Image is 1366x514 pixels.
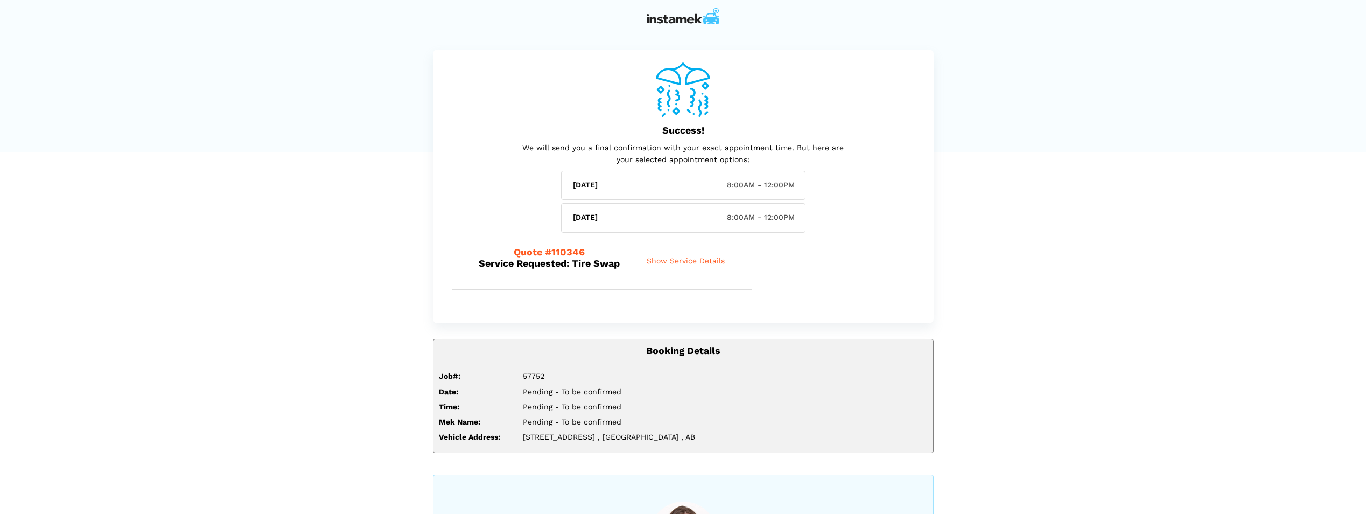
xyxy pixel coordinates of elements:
h6: [DATE] [573,180,598,190]
h5: Booking Details [439,345,928,356]
div: Pending - To be confirmed [515,402,936,412]
span: Show Service Details [647,256,725,266]
h5: Service Requested: Tire Swap [479,246,647,269]
div: Pending - To be confirmed [515,417,936,427]
div: 57752 [515,371,936,381]
h6: [DATE] [573,213,598,222]
span: , [GEOGRAPHIC_DATA] [598,433,678,441]
strong: Time: [439,402,459,411]
span: 8:00AM - 12:00PM [727,180,795,189]
strong: Job#: [439,372,460,380]
span: , AB [681,433,695,441]
strong: Vehicle Address: [439,433,500,441]
span: Quote #110346 [514,246,585,258]
span: 8:00AM - 12:00PM [727,213,795,221]
p: We will send you a final confirmation with your exact appointment time. But here are your selecte... [522,142,845,165]
strong: Date: [439,387,458,396]
h5: Success! [460,124,907,136]
div: Pending - To be confirmed [515,387,936,397]
span: [STREET_ADDRESS] [523,433,595,441]
strong: Mek Name: [439,418,480,426]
